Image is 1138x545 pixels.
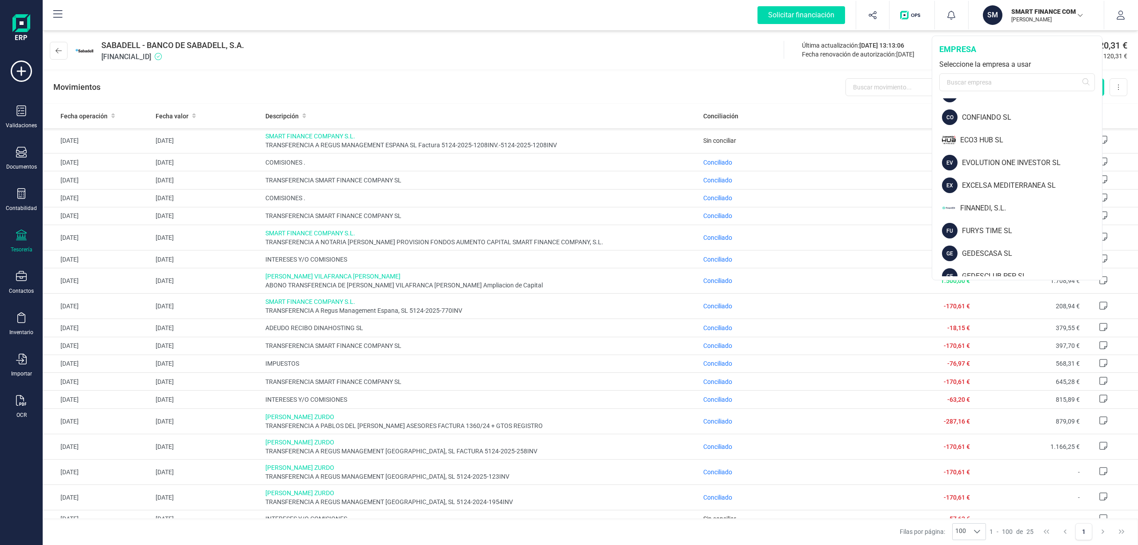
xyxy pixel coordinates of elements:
span: Conciliado [703,212,732,219]
td: [DATE] [152,434,261,459]
td: 1.166,25 € [974,434,1083,459]
span: Conciliado [703,159,732,166]
span: Conciliado [703,418,732,425]
span: TRANSFERENCIA A Regus Management Espana, SL 5124-2025-770INV [265,306,697,315]
td: [DATE] [152,250,261,268]
span: COMISIONES . [265,194,697,202]
td: [DATE] [152,171,261,189]
div: CONFIANDO SL [962,112,1102,123]
button: Page 1 [1075,523,1092,540]
span: ADEUDO RECIBO DINAHOSTING SL [265,323,697,332]
div: Importar [11,370,32,377]
div: Contabilidad [6,205,37,212]
div: CO [942,109,958,125]
span: -18,15 € [947,324,970,331]
div: GEDESCLUB PFP SL [962,271,1102,282]
td: 397,70 € [974,337,1083,355]
span: 1.500,00 € [941,277,970,284]
span: Fecha operación [60,112,108,121]
td: [DATE] [43,337,152,355]
div: EVOLUTION ONE INVESTOR SL [962,157,1102,168]
td: [DATE] [152,373,261,391]
div: FINANEDI, S.L. [960,203,1102,214]
div: ECO3 HUB SL [960,135,1102,145]
span: Conciliado [703,468,732,476]
div: FU [942,223,958,238]
div: Inventario [9,329,33,336]
span: -287,16 € [944,418,970,425]
td: [DATE] [43,459,152,484]
td: [DATE] [43,128,152,153]
div: EX [942,178,958,193]
div: empresa [939,43,1095,56]
span: 120,31 € [1094,39,1127,52]
span: Conciliación [703,112,738,121]
td: [DATE] [152,337,261,355]
span: INTERESES Y/O COMISIONES [265,395,697,404]
span: Conciliado [703,256,732,263]
td: [DATE] [43,153,152,171]
span: Conciliado [703,342,732,349]
span: SMART FINANCE COMPANY S.L. [265,229,697,238]
div: OCR [16,412,27,419]
span: Conciliado [703,360,732,367]
div: Documentos [6,163,37,170]
p: SMART FINANCE COMPANY SL [1011,7,1082,16]
td: 568,31 € [974,355,1083,372]
span: [PERSON_NAME] ZURDO [265,488,697,497]
span: TRANSFERENCIA SMART FINANCE COMPANY SL [265,176,697,185]
span: de [1016,527,1023,536]
div: Tesorería [11,246,32,253]
span: [DATE] [896,51,914,58]
td: [DATE] [43,408,152,434]
span: Conciliado [703,443,732,450]
span: Conciliado [703,378,732,385]
img: FI [942,200,956,216]
td: [DATE] [43,373,152,391]
td: 879,09 € [974,408,1083,434]
td: [DATE] [43,319,152,337]
td: [DATE] [43,510,152,528]
div: GEDESCASA SL [962,248,1102,259]
span: TRANSFERENCIA SMART FINANCE COMPANY SL [265,341,697,350]
td: [DATE] [152,408,261,434]
div: SM [983,5,1002,25]
td: [DATE] [152,510,261,528]
td: - [974,510,1083,528]
td: 645,28 € [974,373,1083,391]
span: TRANSFERENCIA A REGUS MANAGEMENT [GEOGRAPHIC_DATA], SL 5124-2025-123INV [265,472,697,481]
td: [DATE] [152,319,261,337]
span: Descripción [265,112,299,121]
td: [DATE] [43,268,152,294]
td: [DATE] [152,268,261,294]
span: Conciliado [703,194,732,202]
span: Conciliado [703,177,732,184]
div: Validaciones [6,122,37,129]
td: 379,55 € [974,319,1083,337]
span: INTERESES Y/O COMISIONES [265,514,697,523]
td: [DATE] [43,225,152,250]
span: -170,61 € [944,342,970,349]
div: Fecha renovación de autorización: [802,50,914,59]
td: [DATE] [43,294,152,319]
p: [PERSON_NAME] [1011,16,1082,23]
td: [DATE] [43,189,152,207]
img: Logo Finanedi [12,14,30,43]
span: [FINANCIAL_ID] [101,52,244,62]
button: SMSMART FINANCE COMPANY SL[PERSON_NAME] [979,1,1093,29]
span: 25 [1026,527,1034,536]
span: -170,61 € [944,468,970,476]
span: [DATE] 13:13:06 [859,42,904,49]
div: FURYS TIME SL [962,226,1102,236]
div: Última actualización: [802,41,914,50]
span: TRANSFERENCIA SMART FINANCE COMPANY SL [265,377,697,386]
span: SABADELL - BANCO DE SABADELL, S.A. [101,39,244,52]
td: [DATE] [152,391,261,408]
span: Sin conciliar [703,137,736,144]
button: Previous Page [1057,523,1074,540]
span: 100 [1002,527,1013,536]
span: 1 [990,527,993,536]
span: SMART FINANCE COMPANY S.L. [265,297,697,306]
div: Contactos [9,287,34,295]
span: Conciliado [703,494,732,501]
